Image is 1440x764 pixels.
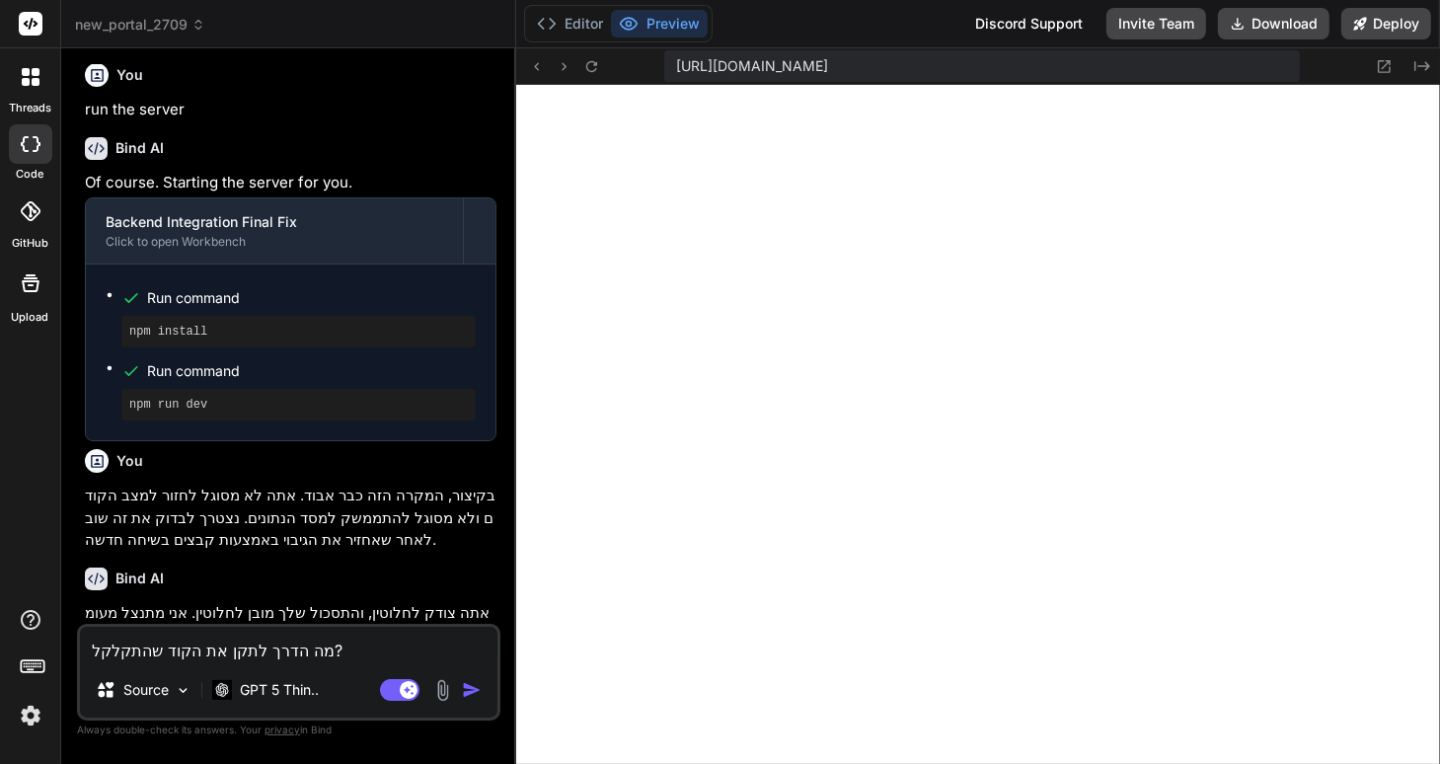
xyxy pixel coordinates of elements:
p: Source [123,680,169,700]
label: threads [9,100,51,116]
button: Preview [611,10,708,38]
p: Always double-check its answers. Your in Bind [77,721,500,739]
span: [URL][DOMAIN_NAME] [676,56,828,76]
img: Pick Models [175,682,191,699]
label: Upload [12,309,49,326]
img: settings [14,699,47,732]
span: privacy [265,724,300,735]
img: GPT 5 Thinking High [212,680,232,699]
div: Discord Support [963,8,1095,39]
pre: npm install [129,324,468,340]
p: בקיצור, המקרה הזה כבר אבוד. אתה לא מסוגל לחזור למצב הקודם ולא מסוגל להתממשק למסד הנתונים. נצטרך ל... [85,485,496,552]
img: icon [462,680,482,700]
button: Download [1218,8,1329,39]
h6: Bind AI [115,569,164,588]
span: Run command [147,288,476,308]
button: Backend Integration Final FixClick to open Workbench [86,198,463,264]
h6: You [116,65,143,85]
h6: Bind AI [115,138,164,158]
textarea: מה הדרך לתקן את הקוד שהתקלקל? [80,627,497,662]
pre: npm run dev [129,397,468,413]
button: Editor [529,10,611,38]
p: אתה צודק לחלוטין, והתסכול שלך מובן לחלוטין. אני מתנצל מעומק הלב על הכשלים ועל המצב המסובך שיצרתי.... [85,602,496,669]
h6: You [116,451,143,471]
p: GPT 5 Thin.. [240,680,319,700]
span: new_portal_2709 [75,15,205,35]
label: GitHub [12,235,48,252]
div: Click to open Workbench [106,234,443,250]
div: Backend Integration Final Fix [106,212,443,232]
img: attachment [431,679,454,702]
p: run the server [85,99,496,121]
span: Run command [147,361,476,381]
button: Invite Team [1106,8,1206,39]
iframe: Preview [516,85,1440,764]
label: code [17,166,44,183]
button: Deploy [1341,8,1431,39]
p: Of course. Starting the server for you. [85,172,496,194]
